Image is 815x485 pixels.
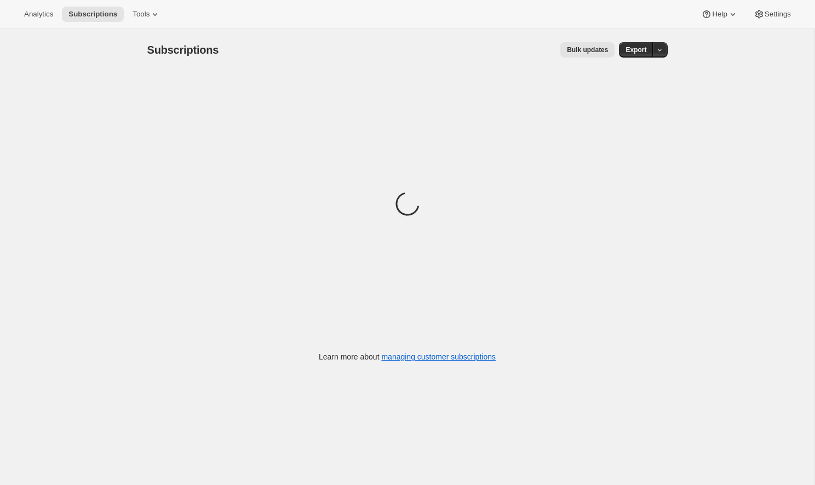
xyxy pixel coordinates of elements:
button: Export [619,42,653,58]
span: Settings [765,10,791,19]
button: Settings [747,7,797,22]
span: Tools [133,10,150,19]
span: Help [712,10,727,19]
button: Analytics [18,7,60,22]
button: Bulk updates [560,42,615,58]
span: Export [625,45,646,54]
button: Tools [126,7,167,22]
a: managing customer subscriptions [381,352,496,361]
span: Subscriptions [68,10,117,19]
button: Help [695,7,744,22]
p: Learn more about [319,351,496,362]
span: Bulk updates [567,45,608,54]
button: Subscriptions [62,7,124,22]
span: Subscriptions [147,44,219,56]
span: Analytics [24,10,53,19]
